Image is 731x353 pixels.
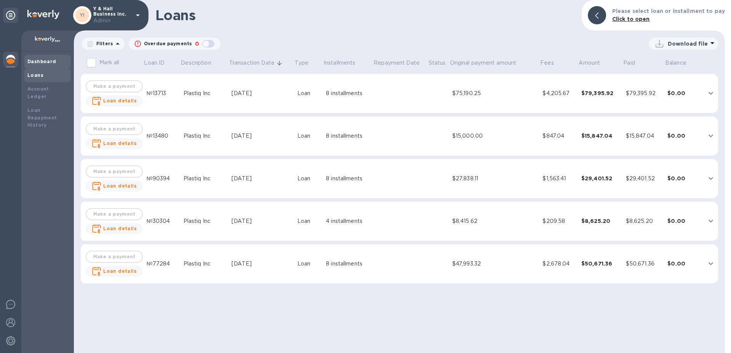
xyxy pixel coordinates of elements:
span: Transaction Date [229,59,284,67]
div: 8 installments [326,89,370,97]
p: Filters [93,40,113,47]
div: $0.00 [667,132,699,140]
button: expand row [705,215,717,227]
button: Loan details [86,266,143,277]
div: Loan [297,132,320,140]
div: Plastiq Inc [184,260,226,268]
div: $4,205.67 [543,89,575,97]
p: Installments [324,59,356,67]
div: $15,847.04 [626,132,662,140]
div: $209.58 [543,217,575,225]
p: Fees [540,59,554,67]
div: Plastiq Inc [184,175,226,183]
p: Overdue payments [144,40,192,47]
h1: Loans [155,7,576,23]
div: $29,401.52 [581,175,620,182]
button: Loan details [86,95,143,107]
div: [DATE] [231,260,291,268]
div: $2,678.04 [543,260,575,268]
button: expand row [705,87,717,99]
div: Plastiq Inc [184,217,226,225]
p: Amount [579,59,600,67]
span: Type [295,59,318,67]
div: №13480 [147,132,177,140]
div: №13713 [147,89,177,97]
div: $79,395.92 [581,89,620,97]
b: Loan details [103,226,137,231]
span: Amount [579,59,610,67]
div: 4 installments [326,217,370,225]
p: Original payment amount [450,59,517,67]
div: №90394 [147,175,177,183]
p: Download file [668,40,708,48]
div: Loan [297,217,320,225]
div: 8 installments [326,175,370,183]
div: $847.04 [543,132,575,140]
p: 0 [195,40,199,48]
b: Account Ledger [27,86,49,99]
div: $79,395.92 [626,89,662,97]
div: $75,190.25 [452,89,537,97]
p: Mark all [99,59,119,67]
button: Overdue payments0 [129,38,220,50]
div: $8,625.20 [626,217,662,225]
button: Loan details [86,223,143,234]
div: [DATE] [231,175,291,183]
b: Loan details [103,268,137,274]
div: $0.00 [667,175,699,182]
div: Loan [297,260,320,268]
span: Original payment amount [450,59,527,67]
p: Description [181,59,211,67]
p: Balance [665,59,686,67]
button: Loan details [86,138,143,149]
div: Plastiq Inc [184,89,226,97]
b: Dashboard [27,59,56,64]
div: [DATE] [231,132,291,140]
b: Loan details [103,183,137,189]
span: Description [181,59,221,67]
div: №77284 [147,260,177,268]
b: Loan details [103,140,137,146]
button: Loan details [86,181,143,192]
img: Logo [27,10,59,19]
b: Loan Repayment History [27,107,57,128]
p: Repayment Date [373,59,420,67]
div: $50,671.36 [581,260,620,267]
div: [DATE] [231,89,291,97]
div: 8 installments [326,260,370,268]
div: $50,671.36 [626,260,662,268]
div: №30304 [147,217,177,225]
div: $0.00 [667,89,699,97]
p: Paid [623,59,635,67]
p: Transaction Date [229,59,275,67]
div: Loan [297,89,320,97]
span: Loan ID [144,59,174,67]
div: $27,838.11 [452,175,537,183]
div: Unpin categories [3,8,18,23]
span: Fees [540,59,564,67]
p: Loan ID [144,59,164,67]
div: $15,000.00 [452,132,537,140]
p: Admin [93,17,131,25]
div: Plastiq Inc [184,132,226,140]
b: Loan details [103,98,137,103]
b: YI [80,12,85,18]
div: $1,563.41 [543,175,575,183]
div: $29,401.52 [626,175,662,183]
b: Click to open [612,16,650,22]
div: $8,625.20 [581,217,620,225]
div: $0.00 [667,260,699,267]
span: Paid [623,59,645,67]
b: Loans [27,72,43,78]
span: Balance [665,59,696,67]
button: expand row [705,130,717,142]
button: expand row [705,258,717,269]
p: Status [429,59,446,67]
p: Y & Hall Business Inc. [93,6,131,25]
div: $47,993.32 [452,260,537,268]
div: $0.00 [667,217,699,225]
div: 8 installments [326,132,370,140]
div: Loan [297,175,320,183]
